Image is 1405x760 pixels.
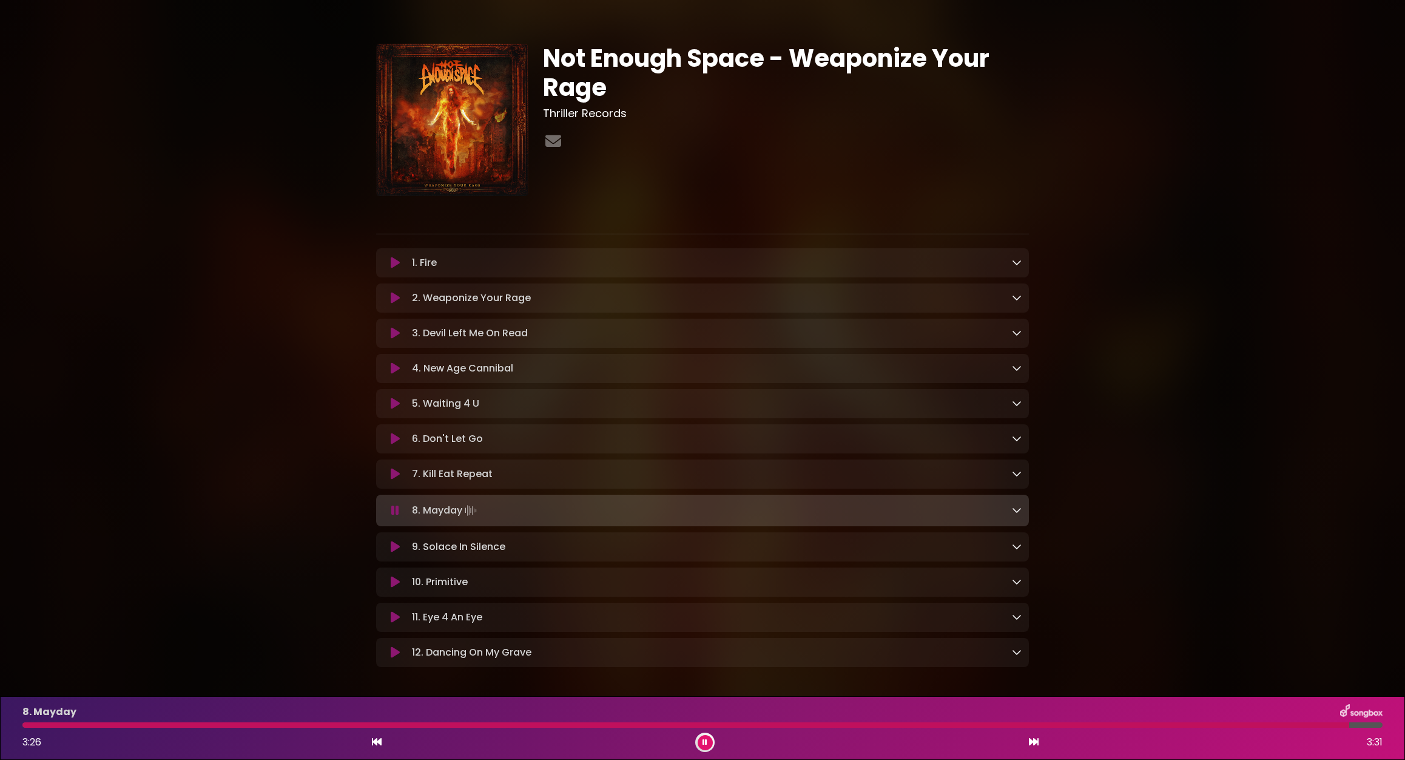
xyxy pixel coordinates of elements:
[376,44,528,196] img: Pe6NW7JScSS0lgKD9caV
[412,645,531,660] p: 12. Dancing On My Grave
[543,44,1029,102] h1: Not Enough Space - Weaponize Your Rage
[543,107,1029,120] h3: Thriller Records
[412,467,493,481] p: 7. Kill Eat Repeat
[412,396,479,411] p: 5. Waiting 4 U
[412,502,479,519] p: 8. Mayday
[412,256,437,270] p: 1. Fire
[412,326,528,341] p: 3. Devil Left Me On Read
[412,540,505,554] p: 9. Solace In Silence
[412,361,513,376] p: 4. New Age Cannibal
[22,705,76,719] p: 8. Mayday
[412,291,531,305] p: 2. Weaponize Your Rage
[412,432,483,446] p: 6. Don't Let Go
[1340,704,1383,720] img: songbox-logo-white.png
[412,610,482,625] p: 11. Eye 4 An Eye
[462,502,479,519] img: waveform4.gif
[412,575,468,589] p: 10. Primitive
